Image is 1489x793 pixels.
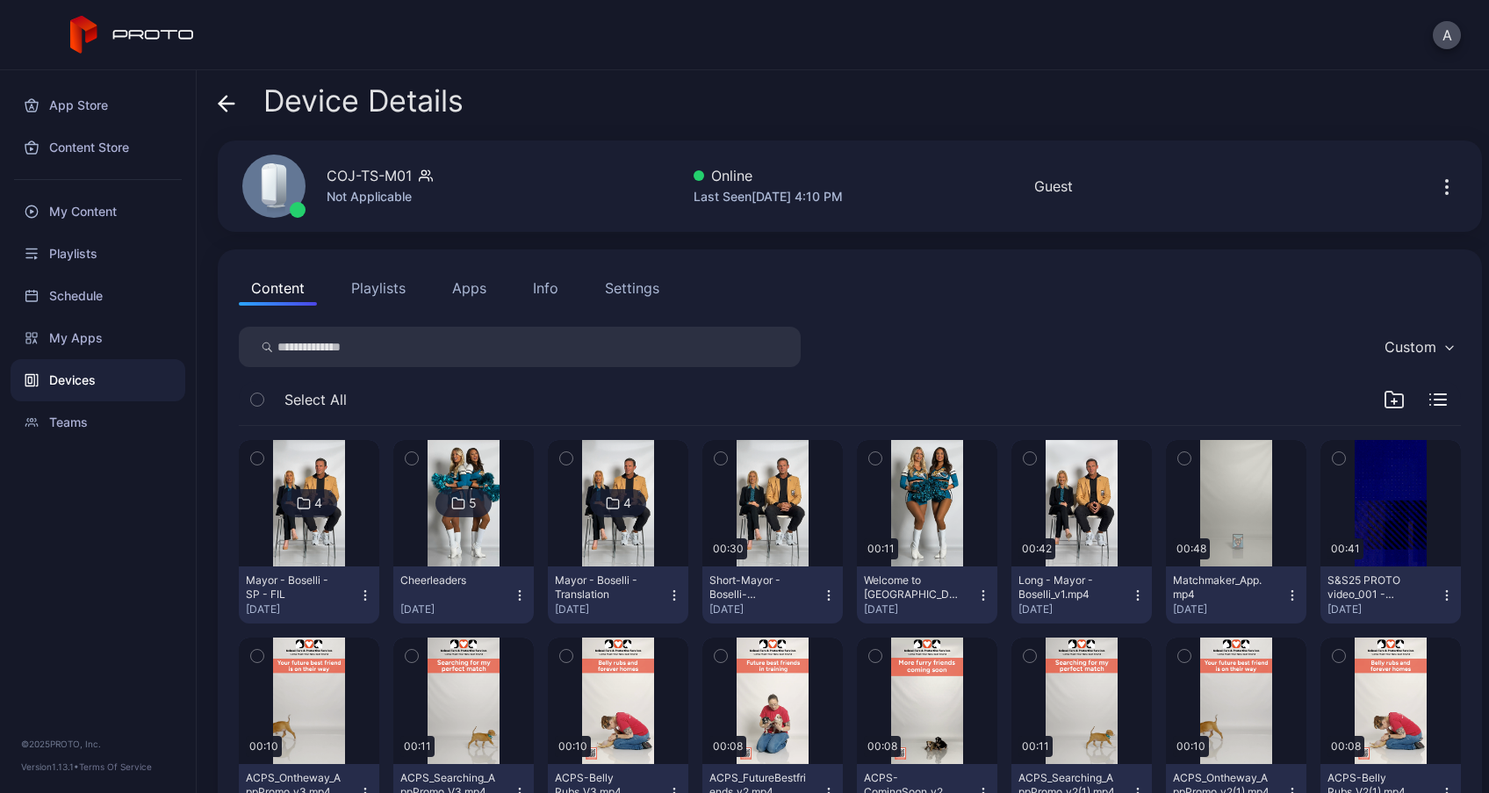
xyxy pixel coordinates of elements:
a: Terms Of Service [79,761,152,772]
button: Mayor - Boselli - Translation[DATE] [548,566,688,624]
button: Cheerleaders[DATE] [393,566,534,624]
div: [DATE] [1327,602,1440,616]
div: [DATE] [864,602,976,616]
button: Long - Mayor - Boselli_v1.mp4[DATE] [1011,566,1152,624]
div: [DATE] [555,602,667,616]
div: Info [533,278,558,299]
div: Long - Mayor - Boselli_v1.mp4 [1018,573,1115,602]
div: Not Applicable [327,186,433,207]
div: Cheerleaders [400,573,497,588]
div: [DATE] [1018,602,1131,616]
a: Content Store [11,126,185,169]
a: My Content [11,191,185,233]
div: 4 [623,495,631,511]
div: [DATE] [400,602,513,616]
div: 4 [314,495,322,511]
a: Teams [11,401,185,443]
div: Settings [605,278,659,299]
div: Welcome to Jacksonville_v1.mp4 [864,573,960,602]
button: Matchmaker_App.mp4[DATE] [1166,566,1306,624]
div: COJ-TS-M01 [327,165,412,186]
button: Content [239,270,317,306]
div: 5 [469,495,477,511]
div: Matchmaker_App.mp4 [1173,573,1270,602]
div: Last Seen [DATE] 4:10 PM [694,186,843,207]
button: Info [521,270,571,306]
div: Mayor - Boselli - SP - FIL [246,573,342,602]
button: Custom [1376,327,1461,367]
div: © 2025 PROTO, Inc. [21,737,175,751]
button: Welcome to [GEOGRAPHIC_DATA]mp4[DATE] [857,566,997,624]
span: Select All [284,389,347,410]
div: [DATE] [709,602,822,616]
button: A [1433,21,1461,49]
button: Settings [593,270,672,306]
button: S&S25 PROTO video_001 - 4K.mp4[DATE] [1320,566,1461,624]
span: Version 1.13.1 • [21,761,79,772]
div: Online [694,165,843,186]
button: Apps [440,270,499,306]
button: Playlists [339,270,418,306]
div: [DATE] [1173,602,1285,616]
a: App Store [11,84,185,126]
button: Short-Mayor - Boselli-footbal_v2.mp4[DATE] [702,566,843,624]
a: Playlists [11,233,185,275]
div: Mayor - Boselli - Translation [555,573,651,602]
div: [DATE] [246,602,358,616]
button: Mayor - Boselli - SP - FIL[DATE] [239,566,379,624]
a: My Apps [11,317,185,359]
a: Schedule [11,275,185,317]
div: Guest [1034,176,1073,197]
div: Custom [1385,338,1436,356]
span: Device Details [263,84,464,118]
a: Devices [11,359,185,401]
div: Short-Mayor - Boselli-footbal_v2.mp4 [709,573,806,602]
div: S&S25 PROTO video_001 - 4K.mp4 [1327,573,1424,602]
